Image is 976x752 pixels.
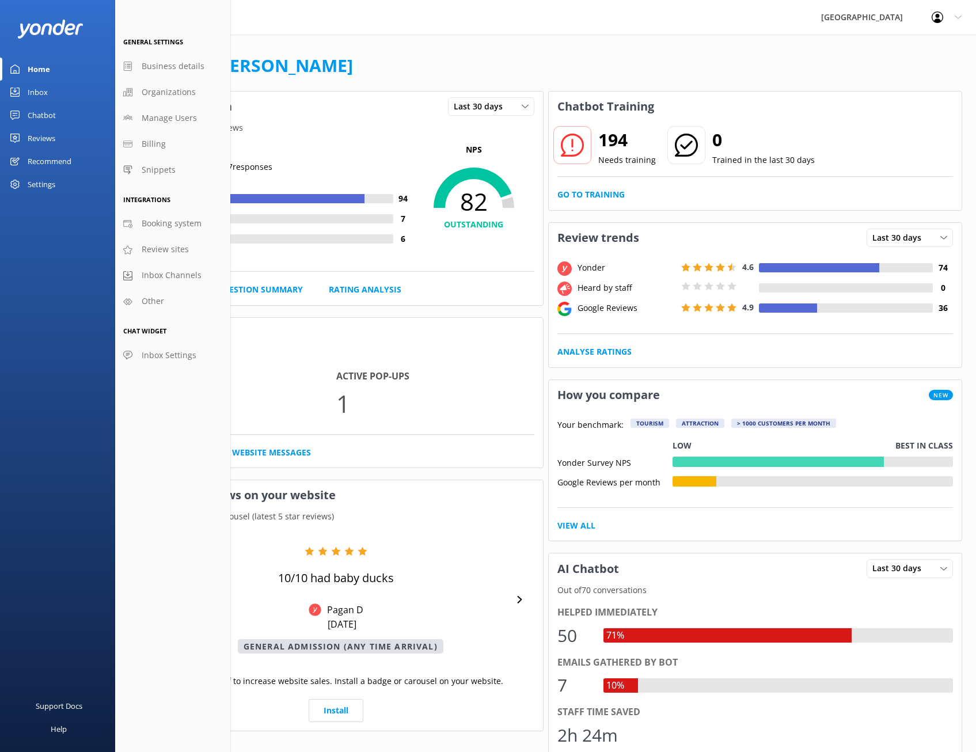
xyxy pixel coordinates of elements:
[933,302,953,314] h4: 36
[213,54,353,77] a: [PERSON_NAME]
[731,419,836,428] div: > 1000 customers per month
[673,439,692,452] p: Low
[28,104,56,127] div: Chatbot
[28,150,71,173] div: Recommend
[549,554,628,584] h3: AI Chatbot
[142,243,189,256] span: Review sites
[631,419,669,428] div: Tourism
[142,60,204,73] span: Business details
[130,121,543,134] p: From all sources of reviews
[549,92,663,121] h3: Chatbot Training
[557,655,954,670] div: Emails gathered by bot
[413,187,534,216] span: 82
[115,288,230,314] a: Other
[142,349,196,362] span: Inbox Settings
[712,126,815,154] h2: 0
[393,212,413,225] h4: 7
[742,302,754,313] span: 4.9
[115,131,230,157] a: Billing
[557,457,673,467] div: Yonder Survey NPS
[712,154,815,166] p: Trained in the last 30 days
[549,380,669,410] h3: How you compare
[598,126,656,154] h2: 194
[142,269,202,282] span: Inbox Channels
[130,318,543,348] h3: Website Chat
[557,671,592,699] div: 7
[872,231,928,244] span: Last 30 days
[214,161,272,173] p: | 107 responses
[142,217,202,230] span: Booking system
[130,348,543,360] p: In the last 30 days
[115,211,230,237] a: Booking system
[115,105,230,131] a: Manage Users
[549,584,962,597] p: Out of 70 conversations
[598,154,656,166] p: Needs training
[28,127,55,150] div: Reviews
[329,283,401,296] a: Rating Analysis
[309,603,321,616] img: Yonder
[929,390,953,400] span: New
[413,143,534,156] p: NPS
[142,86,196,98] span: Organizations
[933,261,953,274] h4: 74
[217,283,303,296] a: Question Summary
[115,343,230,369] a: Inbox Settings
[336,369,534,384] h4: Active Pop-ups
[557,345,632,358] a: Analyse Ratings
[557,622,592,650] div: 50
[115,54,230,79] a: Business details
[123,326,166,335] span: Chat Widget
[872,562,928,575] span: Last 30 days
[115,237,230,263] a: Review sites
[328,618,356,631] p: [DATE]
[557,705,954,720] div: Staff time saved
[557,419,624,432] p: Your benchmark:
[51,717,67,740] div: Help
[393,233,413,245] h4: 6
[138,384,336,423] p: 70
[895,439,953,452] p: Best in class
[115,263,230,288] a: Inbox Channels
[309,699,363,722] a: Install
[129,52,353,79] h1: Welcome,
[28,173,55,196] div: Settings
[557,721,618,749] div: 2h 24m
[130,510,543,523] p: Your current review carousel (latest 5 star reviews)
[115,157,230,183] a: Snippets
[232,446,311,459] a: Website Messages
[676,419,724,428] div: Attraction
[557,605,954,620] div: Helped immediately
[603,628,627,643] div: 71%
[933,282,953,294] h4: 0
[28,58,50,81] div: Home
[238,639,443,654] p: General Admission (Any Time Arrival)
[413,218,534,231] h4: OUTSTANDING
[557,519,595,532] a: View All
[557,188,625,201] a: Go to Training
[742,261,754,272] span: 4.6
[557,476,673,487] div: Google Reviews per month
[130,480,543,510] h3: Showcase reviews on your website
[17,20,83,39] img: yonder-white-logo.png
[138,143,413,156] h5: Rating
[142,112,197,124] span: Manage Users
[321,603,363,616] p: Pagan D
[336,384,534,423] p: 1
[36,694,82,717] div: Support Docs
[123,195,170,204] span: Integrations
[575,261,678,274] div: Yonder
[278,570,394,586] p: 10/10 had baby ducks
[603,678,627,693] div: 10%
[549,223,648,253] h3: Review trends
[142,295,164,307] span: Other
[575,282,678,294] div: Heard by staff
[454,100,510,113] span: Last 30 days
[142,138,166,150] span: Billing
[169,675,503,688] p: Use social proof to increase website sales. Install a badge or carousel on your website.
[142,164,176,176] span: Snippets
[115,79,230,105] a: Organizations
[393,192,413,205] h4: 94
[123,37,183,46] span: General Settings
[575,302,678,314] div: Google Reviews
[138,369,336,384] h4: Conversations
